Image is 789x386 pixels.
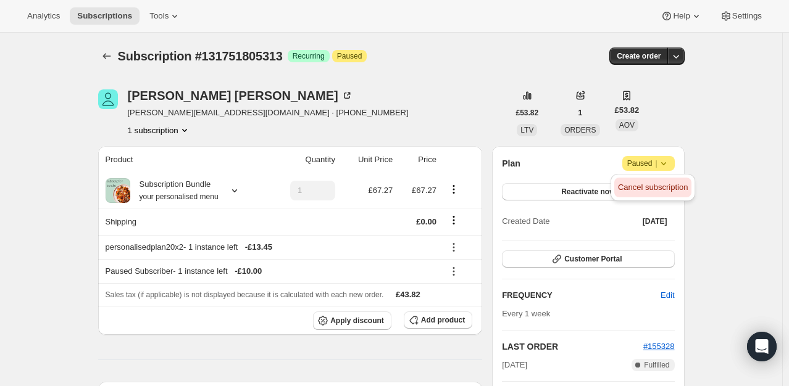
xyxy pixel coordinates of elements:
[502,215,549,228] span: Created Date
[564,126,596,134] span: ORDERS
[617,51,661,61] span: Create order
[128,107,409,119] span: [PERSON_NAME][EMAIL_ADDRESS][DOMAIN_NAME] · [PHONE_NUMBER]
[416,217,436,226] span: £0.00
[98,89,118,109] span: Martin Stephenson
[520,126,533,134] span: LTV
[313,311,391,330] button: Apply discount
[106,290,384,299] span: Sales tax (if applicable) is not displayed because it is calculated with each new order.
[615,104,640,117] span: £53.82
[502,359,527,371] span: [DATE]
[502,289,661,302] h2: FREQUENCY
[643,216,667,226] span: [DATE]
[444,213,464,227] button: Shipping actions
[712,7,769,25] button: Settings
[245,241,272,253] span: - £13.45
[118,49,283,63] span: Subscription #131751805313
[293,51,325,61] span: Recurring
[619,121,635,129] span: AOV
[747,332,777,361] div: Open Intercom Messenger
[609,47,668,65] button: Create order
[70,7,140,25] button: Subscriptions
[140,192,219,201] small: your personalised menu
[106,265,436,277] div: Paused Subscriber - 1 instance left
[77,11,132,21] span: Subscriptions
[509,104,546,121] button: £53.82
[502,157,520,170] h2: Plan
[337,51,362,61] span: Paused
[267,146,339,173] th: Quantity
[578,108,583,118] span: 1
[732,11,762,21] span: Settings
[142,7,188,25] button: Tools
[149,11,169,21] span: Tools
[561,187,615,197] span: Reactivate now
[661,289,674,302] span: Edit
[627,157,670,170] span: Paused
[653,7,709,25] button: Help
[643,342,675,351] a: #155328
[235,265,262,277] span: - £10.00
[643,340,675,353] button: #155328
[396,290,420,299] span: £43.82
[571,104,590,121] button: 1
[128,89,353,102] div: [PERSON_NAME] [PERSON_NAME]
[653,285,682,305] button: Edit
[635,213,675,230] button: [DATE]
[502,309,550,318] span: Every 1 week
[98,146,267,173] th: Product
[106,178,130,203] img: product img
[27,11,60,21] span: Analytics
[444,183,464,196] button: Product actions
[673,11,690,21] span: Help
[421,315,465,325] span: Add product
[618,183,688,192] span: Cancel subscription
[130,178,219,203] div: Subscription Bundle
[614,178,691,197] button: Cancel subscription
[330,316,384,326] span: Apply discount
[106,241,436,253] div: personalisedplan20x2 - 1 instance left
[396,146,440,173] th: Price
[98,47,115,65] button: Subscriptions
[98,208,267,235] th: Shipping
[368,186,393,195] span: £67.27
[412,186,436,195] span: £67.27
[128,124,191,136] button: Product actions
[20,7,67,25] button: Analytics
[502,340,643,353] h2: LAST ORDER
[404,311,472,329] button: Add product
[644,360,669,370] span: Fulfilled
[502,250,674,268] button: Customer Portal
[516,108,539,118] span: £53.82
[339,146,396,173] th: Unit Price
[502,183,674,200] button: Reactivate now
[655,158,657,168] span: |
[564,254,622,264] span: Customer Portal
